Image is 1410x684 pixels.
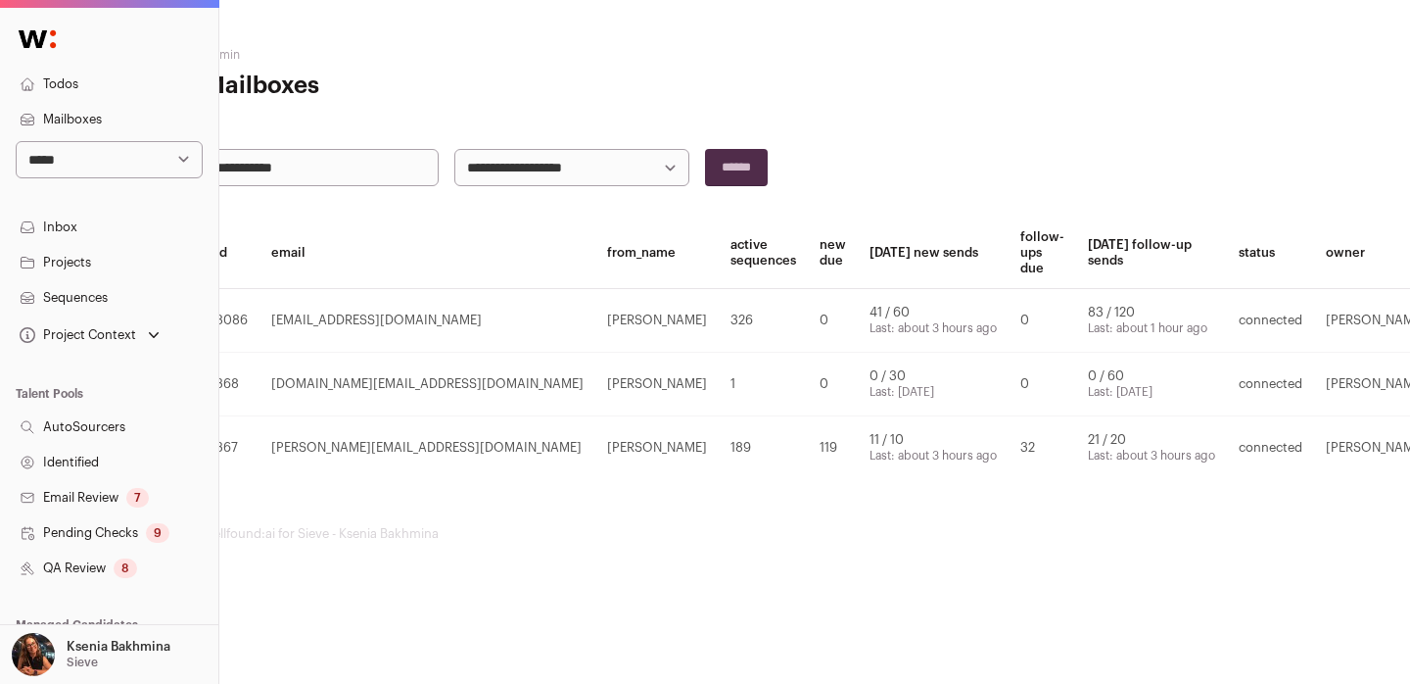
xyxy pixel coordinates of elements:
[719,218,808,289] th: active sequences
[1088,448,1215,464] div: Last: about 3 hours ago
[869,448,997,464] div: Last: about 3 hours ago
[146,523,169,543] div: 9
[1076,218,1227,289] th: [DATE] follow-up sends
[204,416,259,480] td: 367
[1227,353,1314,416] td: connected
[595,416,719,480] td: [PERSON_NAME]
[8,20,67,59] img: Wellfound
[719,416,808,480] td: 189
[1076,416,1227,480] td: 21 / 20
[1076,353,1227,416] td: 0 / 60
[1009,353,1076,416] td: 0
[808,218,858,289] th: new due
[259,289,595,353] td: [EMAIL_ADDRESS][DOMAIN_NAME]
[858,353,1009,416] td: 0 / 30
[8,633,174,676] button: Open dropdown
[595,353,719,416] td: [PERSON_NAME]
[1227,218,1314,289] th: status
[808,289,858,353] td: 0
[12,633,55,676] img: 13968079-medium_jpg
[204,218,259,289] th: id
[719,289,808,353] td: 326
[204,353,259,416] td: 368
[1088,320,1215,336] div: Last: about 1 hour ago
[595,218,719,289] th: from_name
[869,384,997,400] div: Last: [DATE]
[869,320,997,336] div: Last: about 3 hours ago
[204,49,240,61] a: Admin
[808,416,858,480] td: 119
[114,559,137,578] div: 8
[1088,384,1215,400] div: Last: [DATE]
[719,353,808,416] td: 1
[204,71,580,102] h1: Mailboxes
[858,289,1009,353] td: 41 / 60
[1009,289,1076,353] td: 0
[858,218,1009,289] th: [DATE] new sends
[858,416,1009,480] td: 11 / 10
[1076,289,1227,353] td: 83 / 120
[1227,289,1314,353] td: connected
[67,639,170,655] p: Ksenia Bakhmina
[204,526,1332,542] footer: wellfound:ai for Sieve - Ksenia Bakhmina
[204,289,259,353] td: 8086
[1227,416,1314,480] td: connected
[1009,416,1076,480] td: 32
[126,488,149,508] div: 7
[259,416,595,480] td: [PERSON_NAME][EMAIL_ADDRESS][DOMAIN_NAME]
[16,321,164,349] button: Open dropdown
[808,353,858,416] td: 0
[16,327,136,343] div: Project Context
[595,289,719,353] td: [PERSON_NAME]
[1009,218,1076,289] th: follow-ups due
[259,353,595,416] td: [DOMAIN_NAME][EMAIL_ADDRESS][DOMAIN_NAME]
[67,655,98,670] p: Sieve
[259,218,595,289] th: email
